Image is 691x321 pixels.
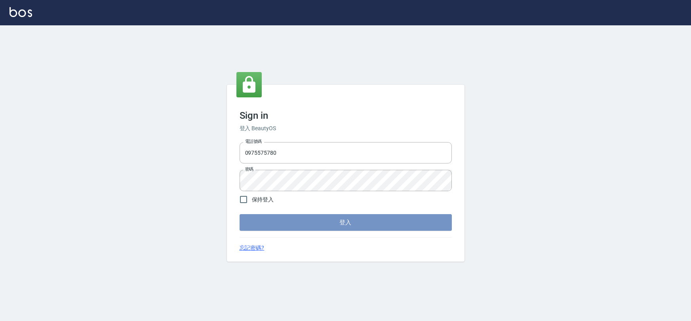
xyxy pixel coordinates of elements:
[245,139,262,144] label: 電話號碼
[240,124,452,133] h6: 登入 BeautyOS
[240,244,265,252] a: 忘記密碼?
[252,196,274,204] span: 保持登入
[10,7,32,17] img: Logo
[245,166,253,172] label: 密碼
[240,110,452,121] h3: Sign in
[240,214,452,231] button: 登入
